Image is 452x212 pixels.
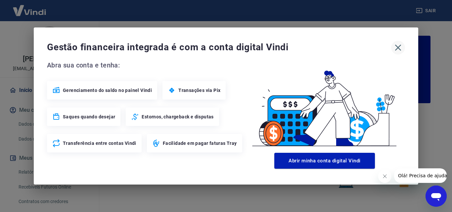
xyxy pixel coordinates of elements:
span: Transações via Pix [178,87,220,94]
span: Estornos, chargeback e disputas [142,113,213,120]
button: Abrir minha conta digital Vindi [274,153,375,169]
span: Olá! Precisa de ajuda? [4,5,56,10]
span: Saques quando desejar [63,113,115,120]
iframe: Fechar mensagem [378,170,391,183]
span: Gestão financeira integrada é com a conta digital Vindi [47,41,391,54]
span: Gerenciamento do saldo no painel Vindi [63,87,152,94]
span: Abra sua conta e tenha: [47,60,244,70]
span: Facilidade em pagar faturas Tray [163,140,237,147]
iframe: Mensagem da empresa [394,168,447,183]
img: Good Billing [244,60,405,150]
span: Transferência entre contas Vindi [63,140,136,147]
iframe: Botão para abrir a janela de mensagens [426,186,447,207]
